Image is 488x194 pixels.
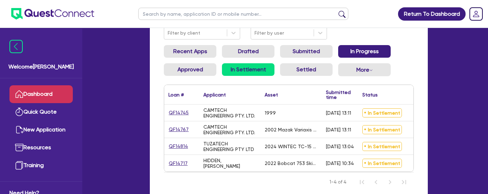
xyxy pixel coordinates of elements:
div: 2022 Bobcat 753 Skid-Steer Loader [265,160,318,166]
button: Previous Page [369,175,383,189]
div: [DATE] 13:11 [326,110,351,116]
img: training [15,161,23,170]
div: [DATE] 13:11 [326,127,351,132]
span: In Settlement [362,159,402,168]
img: new-application [15,125,23,134]
img: resources [15,143,23,152]
a: QF14814 [168,142,188,150]
a: Settled [280,63,333,76]
div: 2024 WINTEC TC-15 CNC LATHE [265,144,318,149]
a: Resources [9,139,73,157]
input: Search by name, application ID or mobile number... [138,8,348,20]
div: Applicant [203,92,226,97]
a: In Progress [338,45,391,58]
div: Submitted time [326,90,351,100]
a: Dropdown toggle [467,5,485,23]
button: First Page [355,175,369,189]
span: In Settlement [362,125,402,134]
a: Recent Apps [164,45,216,58]
a: Return To Dashboard [398,7,466,21]
a: QF14717 [168,159,188,167]
span: 1-4 of 4 [329,179,347,186]
span: In Settlement [362,142,402,151]
span: In Settlement [362,108,402,117]
img: quest-connect-logo-blue [11,8,94,20]
span: Welcome [PERSON_NAME] [8,63,74,71]
div: Loan # [168,92,184,97]
img: icon-menu-close [9,40,23,53]
a: Training [9,157,73,174]
div: Asset [265,92,278,97]
div: [DATE] 13:04 [326,144,354,149]
a: Quick Quote [9,103,73,121]
div: TUZATECH ENGINEERING PTY LTD [203,141,256,152]
a: Drafted [222,45,274,58]
div: HIDDEN, [PERSON_NAME] [203,158,256,169]
a: New Application [9,121,73,139]
a: Dashboard [9,85,73,103]
div: 1999 [265,110,276,116]
div: Status [362,92,378,97]
a: QF14767 [168,125,189,134]
a: Submitted [280,45,333,58]
a: Approved [164,63,216,76]
div: 2002 Mazak Variaxis 630 5x [265,127,318,132]
div: [DATE] 10:34 [326,160,354,166]
div: CAMTECH ENGINEERING PTY. LTD. [203,107,256,118]
a: QF14745 [168,109,189,117]
button: Dropdown toggle [338,63,391,76]
a: In Settlement [222,63,274,76]
img: quick-quote [15,108,23,116]
button: Next Page [383,175,397,189]
button: Last Page [397,175,411,189]
div: CAMTECH ENGINEERING PTY. LTD. [203,124,256,135]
